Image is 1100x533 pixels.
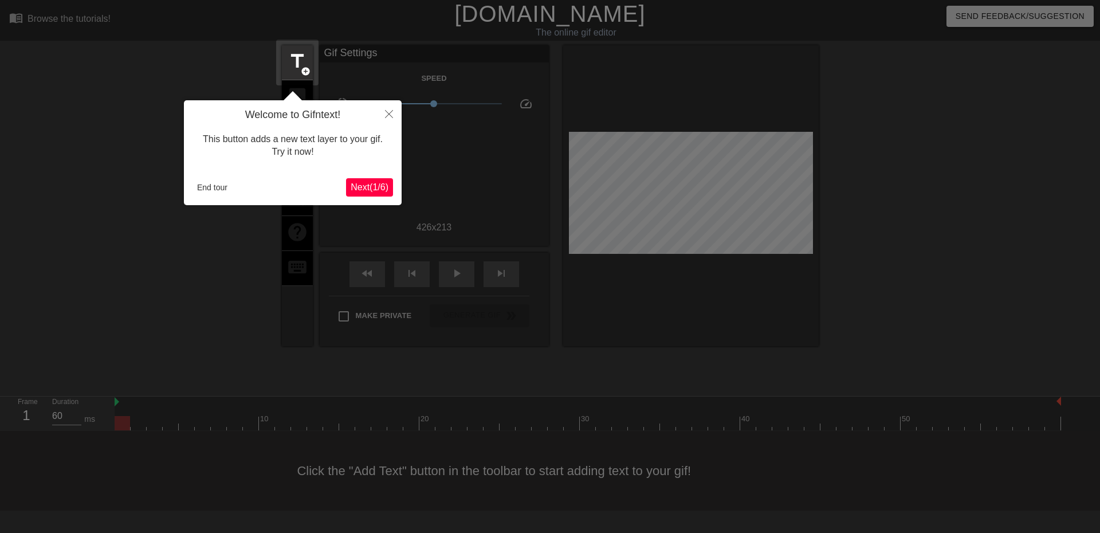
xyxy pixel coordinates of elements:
div: This button adds a new text layer to your gif. Try it now! [192,122,393,170]
span: Next ( 1 / 6 ) [351,182,388,192]
button: Next [346,178,393,197]
button: Close [376,100,402,127]
button: End tour [192,179,232,196]
h4: Welcome to Gifntext! [192,109,393,122]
